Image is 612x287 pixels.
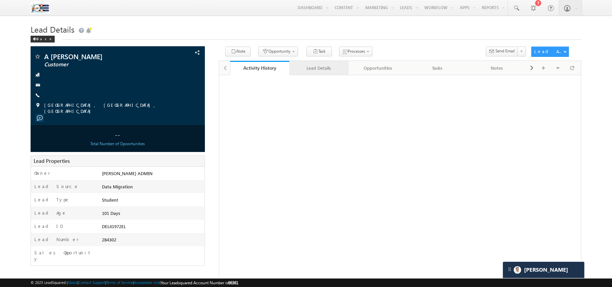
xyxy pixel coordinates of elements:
label: Lead Number [34,236,79,242]
div: Lead Actions [535,48,563,54]
span: Processes [348,49,365,54]
label: Lead ID [34,223,63,229]
button: Send Email [486,47,518,56]
a: About [68,280,77,285]
img: carter-drag [507,267,512,272]
label: Lead Type [34,197,70,203]
a: Back [31,35,58,41]
span: 66361 [228,280,238,285]
span: Lead Details [31,24,74,35]
a: Tasks [408,61,468,75]
span: [PERSON_NAME] ADMIN [102,170,153,176]
label: Owner [34,170,50,176]
div: Back [31,36,55,43]
div: DEL41972EL [100,223,204,233]
a: Acceptable Use [134,280,160,285]
label: Lead Age [34,210,67,216]
div: Student [100,197,204,206]
a: Lead Details [290,61,349,75]
div: 101 Days [100,210,204,219]
a: Contact Support [78,280,105,285]
a: Opportunities [349,61,408,75]
label: Sales Opportunity [34,250,94,262]
div: Total Number of Opoortunities [32,141,203,147]
span: Customer [44,61,153,68]
span: A [PERSON_NAME] [44,53,153,60]
button: Note [225,47,251,56]
div: carter-dragCarter[PERSON_NAME] [503,261,585,278]
div: -- [32,128,203,141]
span: Your Leadsquared Account Number is [161,280,238,285]
div: 284302 [100,236,204,246]
div: Data Migration [100,183,204,193]
span: Carter [524,267,568,273]
span: © 2025 LeadSquared | | | | | [31,280,238,286]
button: Lead Actions [531,47,569,57]
label: Lead Source [34,183,79,189]
span: Lead Properties [34,157,70,164]
div: Opportunities [354,64,402,72]
div: Notes [473,64,521,72]
a: Notes [468,61,527,75]
img: Custom Logo [31,2,49,14]
a: Terms of Service [106,280,133,285]
button: Opportunity [258,47,298,56]
button: Processes [339,47,372,56]
span: [GEOGRAPHIC_DATA], [GEOGRAPHIC_DATA], [GEOGRAPHIC_DATA] [44,102,187,114]
span: Send Email [495,48,515,54]
div: Activity History [235,65,284,71]
button: Task [307,47,332,56]
div: Lead Details [295,64,343,72]
div: Tasks [414,64,461,72]
a: Activity History [230,61,290,75]
span: Opportunity [268,49,291,54]
img: Carter [514,266,521,274]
